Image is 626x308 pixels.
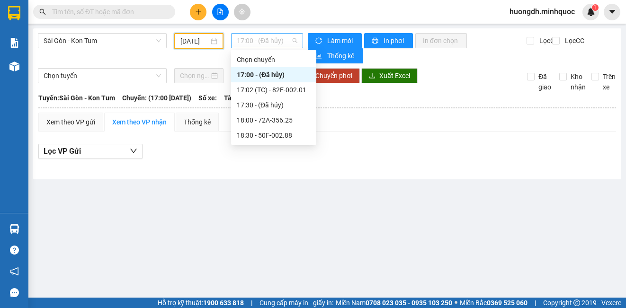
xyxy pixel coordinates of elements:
div: 17:02 (TC) - 82E-002.01 [237,85,311,95]
button: syncLàm mới [308,33,362,48]
b: Tuyến: Sài Gòn - Kon Tum [38,94,115,102]
span: Hỗ trợ kỹ thuật: [158,298,244,308]
img: logo-vxr [8,6,20,20]
span: Sài Gòn - Kon Tum [44,34,161,48]
img: solution-icon [9,38,19,48]
span: bar-chart [315,53,323,60]
span: plus [195,9,202,15]
span: Cung cấp máy in - giấy in: [259,298,333,308]
sup: 1 [592,4,599,11]
div: 18:00 - 72A-356.25 [237,115,311,125]
div: 17:30 - (Đã hủy) [237,100,311,110]
span: Chọn tuyến [44,69,161,83]
span: | [535,298,536,308]
span: Số xe: [198,93,217,103]
button: plus [190,4,206,20]
span: 17:00 - (Đã hủy) [237,34,297,48]
span: down [130,147,137,155]
span: message [10,288,19,297]
input: Tìm tên, số ĐT hoặc mã đơn [52,7,164,17]
span: search [39,9,46,15]
div: Thống kê [184,117,211,127]
span: copyright [573,299,580,306]
span: Tài xế: [224,93,244,103]
span: printer [372,37,380,45]
input: 11/08/2025 [180,36,209,46]
button: Chuyển phơi [308,68,360,83]
button: printerIn phơi [364,33,413,48]
span: Thống kê [327,51,356,61]
span: caret-down [608,8,617,16]
span: sync [315,37,323,45]
input: Chọn ngày [180,70,209,81]
span: In phơi [384,35,405,46]
span: Chuyến: (17:00 [DATE]) [122,93,191,103]
img: icon-new-feature [587,8,595,16]
div: 17:00 - (Đã hủy) [237,70,311,80]
span: Lọc VP Gửi [44,145,81,157]
span: Đã giao [535,71,555,92]
strong: 1900 633 818 [203,299,244,307]
div: Chọn chuyến [237,54,311,65]
span: file-add [217,9,224,15]
span: notification [10,267,19,276]
button: file-add [212,4,229,20]
span: aim [239,9,245,15]
span: | [251,298,252,308]
span: Trên xe [599,71,619,92]
div: Chọn chuyến [231,52,316,67]
div: 18:30 - 50F-002.88 [237,130,311,141]
strong: 0369 525 060 [487,299,528,307]
span: question-circle [10,246,19,255]
span: Kho nhận [567,71,590,92]
button: caret-down [604,4,620,20]
strong: 0708 023 035 - 0935 103 250 [366,299,452,307]
div: Xem theo VP gửi [46,117,95,127]
button: In đơn chọn [415,33,467,48]
img: warehouse-icon [9,62,19,71]
button: downloadXuất Excel [361,68,418,83]
span: Lọc CR [536,35,560,46]
div: Xem theo VP nhận [112,117,167,127]
span: Miền Nam [336,298,452,308]
span: 1 [593,4,597,11]
span: ⚪️ [455,301,457,305]
span: Làm mới [327,35,354,46]
button: aim [234,4,250,20]
button: bar-chartThống kê [308,48,363,63]
span: Miền Bắc [460,298,528,308]
span: Lọc CC [561,35,586,46]
span: huongdh.minhquoc [502,6,582,18]
button: Lọc VP Gửi [38,144,143,159]
img: warehouse-icon [9,224,19,234]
